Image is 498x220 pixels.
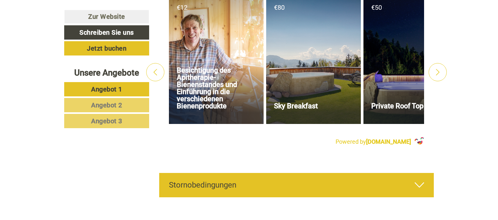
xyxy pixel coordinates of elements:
[64,67,149,79] div: Unsere Angebote
[274,4,278,11] span: €
[177,67,262,110] h3: Besichtigung des Apitherapie-Bienenstandes und Einführung in die verschiedenen Bienenprodukte
[177,4,259,11] div: 12
[91,85,122,93] span: Angebot 1
[366,138,411,145] strong: [DOMAIN_NAME]
[371,4,375,11] span: €
[177,4,180,11] span: €
[91,101,122,109] span: Angebot 2
[64,10,149,24] a: Zur Website
[159,173,434,197] div: Stornobedingungen
[371,103,456,110] h3: Private Roof Top Evening
[274,103,359,110] h3: Sky Breakfast
[169,137,424,146] a: Powered by[DOMAIN_NAME]
[91,117,122,125] span: Angebot 3
[64,41,149,55] a: Jetzt buchen
[64,25,149,40] a: Schreiben Sie uns
[274,4,356,11] div: 80
[371,4,453,11] div: 50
